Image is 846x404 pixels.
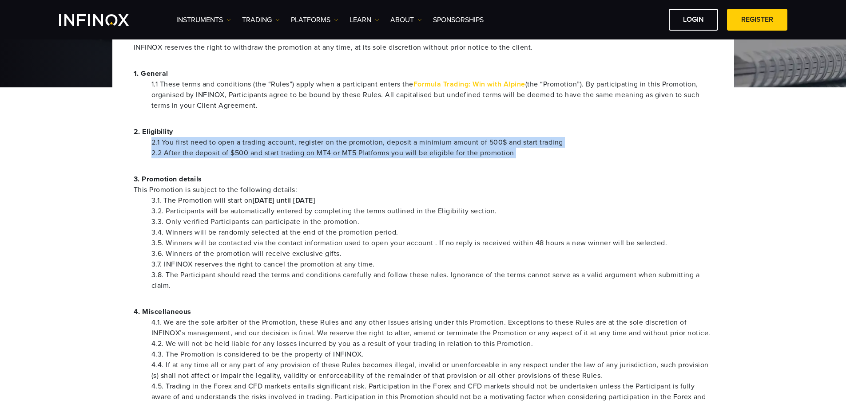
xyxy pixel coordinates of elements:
li: 3.1. The Promotion will start on [151,195,713,206]
strong: [DATE] until [DATE] [253,196,315,205]
li: 4.3. The Promotion is considered to be the property of INFINOX. [151,349,713,360]
a: PLATFORMS [291,15,338,25]
span: This Promotion is subject to the following details: [134,184,713,195]
li: 4.4. If at any time all or any part of any provision of these Rules becomes illegal, invalid or u... [151,360,713,381]
a: REGISTER [727,9,787,31]
a: Formula Trading: Win with Alpine [413,80,525,89]
p: 2. Eligibility [134,126,713,137]
a: Learn [350,15,379,25]
li: 3.4. Winners will be randomly selected at the end of the promotion period. [151,227,713,238]
li: 3.7. INFINOX reserves the right to cancel the promotion at any time. [151,259,713,270]
p: 3. Promotion details [134,174,713,195]
a: ABOUT [390,15,422,25]
a: Instruments [176,15,231,25]
li: 3.6. Winners of the promotion will receive exclusive gifts. [151,248,713,259]
li: 2.2 After the deposit of $500 and start trading on MT4 or MT5 Platforms you will be eligible for ... [151,148,713,158]
a: INFINOX Logo [59,14,150,26]
li: 3.5. Winners will be contacted via the contact information used to open your account . If no repl... [151,238,713,248]
li: 4.2. We will not be held liable for any losses incurred by you as a result of your trading in rel... [151,338,713,349]
li: 3.2. Participants will be automatically entered by completing the terms outlined in the Eligibili... [151,206,713,216]
p: 4. Miscellaneous [134,306,713,317]
p: 1. General [134,68,713,79]
ul: INFINOX reserves the right to withdraw the promotion at any time, at its sole discretion without ... [134,42,713,53]
a: TRADING [242,15,280,25]
a: LOGIN [669,9,718,31]
li: 3.3. Only verified Participants can participate in the promotion. [151,216,713,227]
li: 4.1. We are the sole arbiter of the Promotion, these Rules and any other issues arising under thi... [151,317,713,338]
li: 2.1 You first need to open a trading account, register on the promotion, deposit a minimium amoun... [151,137,713,148]
a: SPONSORSHIPS [433,15,484,25]
li: 3.8. The Participant should read the terms and conditions carefully and follow these rules. Ignor... [151,270,713,291]
li: 1.1 These terms and conditions (the “Rules”) apply when a participant enters the (the “Promotion”... [151,79,713,111]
